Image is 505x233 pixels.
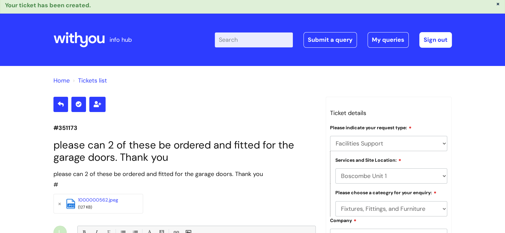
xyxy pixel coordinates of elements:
label: Please indicate your request type: [330,124,412,131]
p: #351173 [53,123,316,133]
a: My queries [368,32,409,47]
button: × [496,1,500,7]
input: Search [215,32,293,47]
label: Company [330,217,357,223]
div: (127 KB) [78,204,131,211]
div: | - [215,32,452,47]
a: Home [53,77,70,85]
div: # [53,169,316,190]
h1: please can 2 of these be ordered and fitted for the garage doors. Thank you [53,139,316,163]
a: 1000000562.jpeg [78,197,118,203]
label: Please choose a cateogry for your enquiry: [335,189,437,196]
a: Sign out [419,32,452,47]
li: Tickets list [71,75,107,86]
a: Tickets list [78,77,107,85]
a: Submit a query [303,32,357,47]
label: Services and Site Location: [335,156,401,163]
span: jpeg [67,204,75,207]
div: please can 2 of these be ordered and fitted for the garage doors. Thank you [53,169,316,179]
p: info hub [110,34,132,45]
h3: Ticket details [330,108,448,118]
li: Solution home [53,75,70,86]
